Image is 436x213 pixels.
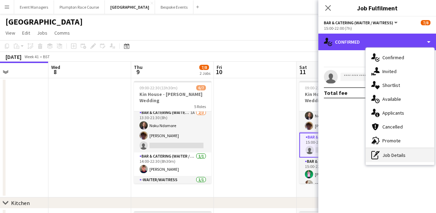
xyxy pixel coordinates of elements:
[11,199,30,206] div: Kitchen
[6,53,21,60] div: [DATE]
[324,89,347,96] div: Total fee
[134,64,143,70] span: Thu
[299,81,377,184] app-job-card: 09:00-22:00 (13h)7/8Kin House - [PERSON_NAME] Wedding5 Roles[PERSON_NAME]Bar & Catering (Waiter /...
[382,137,401,144] span: Promote
[14,0,54,14] button: Event Managers
[305,85,335,90] span: 09:00-22:00 (13h)
[139,85,178,90] span: 09:00-22:30 (13h30m)
[133,68,143,76] span: 9
[199,65,209,70] span: 7/8
[134,81,211,184] app-job-card: 09:00-22:30 (13h30m)6/7Kin House - [PERSON_NAME] Wedding5 RolesBar & Catering (Waiter / waitress)...
[216,68,222,76] span: 10
[382,96,401,102] span: Available
[105,0,155,14] button: [GEOGRAPHIC_DATA]
[324,26,430,31] div: 15:00-22:00 (7h)
[43,54,50,59] div: BST
[382,82,400,88] span: Shortlist
[324,20,399,25] button: Bar & Catering (Waiter / waitress)
[134,176,211,199] app-card-role: -Waiter/Waitress1/116:00-21:00 (5h)
[299,64,307,70] span: Sat
[134,109,211,152] app-card-role: Bar & Catering (Waiter / waitress)1A2/313:30-21:30 (8h)Noku Ndomore[PERSON_NAME]
[382,54,404,61] span: Confirmed
[54,0,105,14] button: Plumpton Race Course
[52,28,73,37] a: Comms
[382,124,403,130] span: Cancelled
[318,3,436,12] h3: Job Fulfilment
[382,68,397,74] span: Invited
[298,68,307,76] span: 11
[200,71,210,76] div: 2 Jobs
[217,64,222,70] span: Fri
[3,28,18,37] a: View
[299,91,377,104] h3: Kin House - [PERSON_NAME] Wedding
[6,17,83,27] h1: [GEOGRAPHIC_DATA]
[37,30,47,36] span: Jobs
[155,0,193,14] button: Bespoke Events
[194,104,206,109] span: 5 Roles
[54,30,70,36] span: Comms
[22,30,30,36] span: Edit
[6,30,15,36] span: View
[366,148,434,162] div: Job Details
[299,133,377,158] app-card-role: Bar & Catering (Waiter / waitress)4A0/115:00-22:00 (7h)
[382,110,404,116] span: Applicants
[421,20,430,25] span: 7/8
[318,34,436,50] div: Confirmed
[299,158,377,191] app-card-role: Bar & Catering (Waiter / waitress)2/215:00-22:00 (7h)[PERSON_NAME][PERSON_NAME]
[51,64,60,70] span: Wed
[134,91,211,104] h3: Kin House - [PERSON_NAME] Wedding
[19,28,33,37] a: Edit
[23,54,40,59] span: Week 41
[324,20,393,25] span: Bar & Catering (Waiter / waitress)
[196,85,206,90] span: 6/7
[34,28,50,37] a: Jobs
[50,68,60,76] span: 8
[134,152,211,176] app-card-role: Bar & Catering (Waiter / waitress)1/114:00-22:30 (8h30m)[PERSON_NAME]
